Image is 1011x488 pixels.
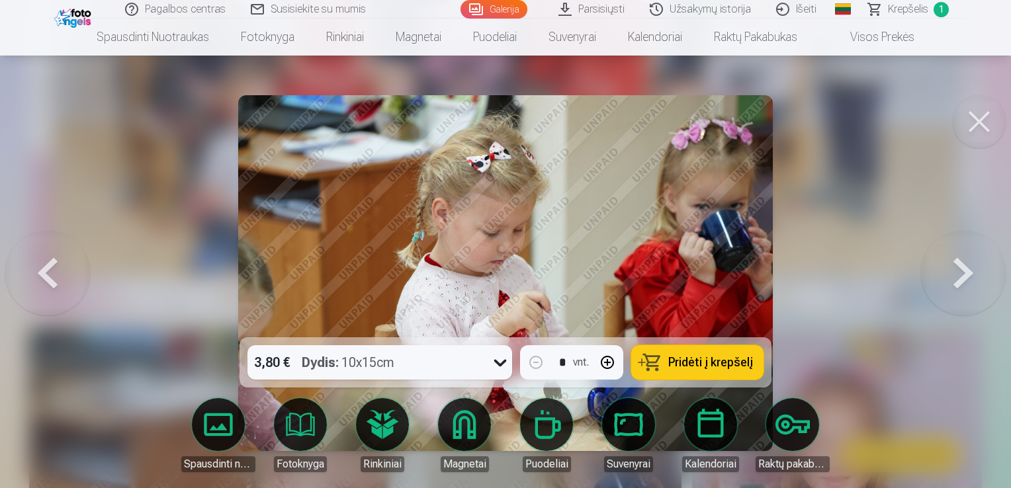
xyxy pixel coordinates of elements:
[674,398,748,472] a: Kalendoriai
[54,5,95,28] img: /fa2
[310,19,380,56] a: Rinkiniai
[302,353,339,372] strong: Dydis :
[604,456,653,472] div: Suvenyrai
[668,356,753,368] span: Pridėti į krepšelį
[813,19,930,56] a: Visos prekės
[302,345,394,380] div: 10x15cm
[509,398,584,472] a: Puodeliai
[263,398,337,472] a: Fotoknyga
[441,456,489,472] div: Magnetai
[81,19,225,56] a: Spausdinti nuotraukas
[181,456,255,472] div: Spausdinti nuotraukas
[573,354,589,370] div: vnt.
[247,345,296,380] div: 3,80 €
[756,456,830,472] div: Raktų pakabukas
[533,19,612,56] a: Suvenyrai
[934,2,949,17] span: 1
[592,398,666,472] a: Suvenyrai
[181,398,255,472] a: Spausdinti nuotraukas
[682,456,739,472] div: Kalendoriai
[523,456,571,472] div: Puodeliai
[427,398,502,472] a: Magnetai
[225,19,310,56] a: Fotoknyga
[361,456,404,472] div: Rinkiniai
[631,345,764,380] button: Pridėti į krepšelį
[612,19,698,56] a: Kalendoriai
[274,456,327,472] div: Fotoknyga
[698,19,813,56] a: Raktų pakabukas
[888,1,928,17] span: Krepšelis
[756,398,830,472] a: Raktų pakabukas
[380,19,457,56] a: Magnetai
[345,398,419,472] a: Rinkiniai
[457,19,533,56] a: Puodeliai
